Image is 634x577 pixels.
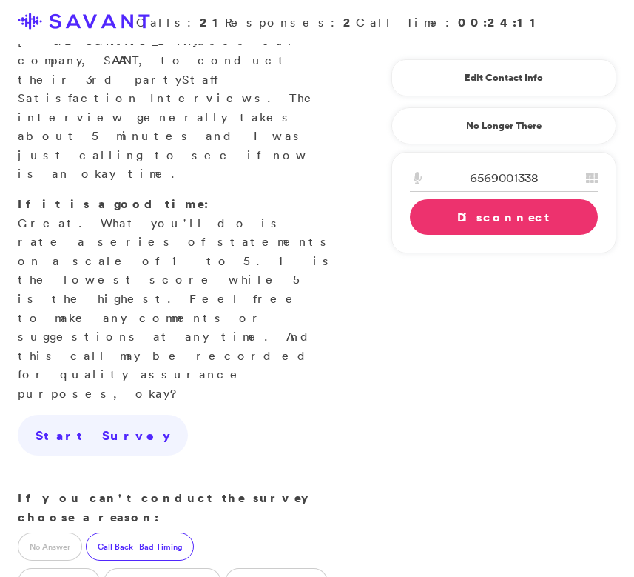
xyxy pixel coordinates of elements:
a: Disconnect [410,199,598,235]
label: No Answer [18,533,82,561]
a: Start Survey [18,415,188,456]
strong: 2 [343,14,356,30]
label: Call Back - Bad Timing [86,533,194,561]
p: Great. What you'll do is rate a series of statements on a scale of 1 to 5. 1 is the lowest score ... [18,195,335,404]
a: No Longer There [391,107,616,144]
strong: 21 [200,14,225,30]
a: Edit Contact Info [410,66,598,90]
strong: If it is a good time: [18,196,209,212]
strong: 00:24:11 [458,14,542,30]
strong: If you can't conduct the survey choose a reason: [18,490,318,525]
